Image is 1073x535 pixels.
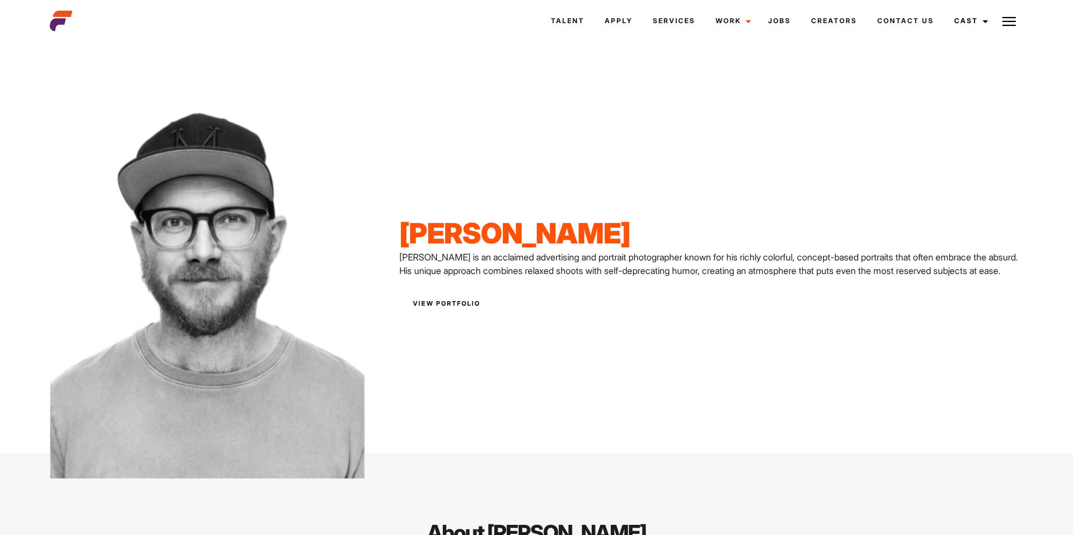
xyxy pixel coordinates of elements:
[399,286,494,321] a: View Portfolio
[594,6,643,36] a: Apply
[643,6,705,36] a: Services
[1002,15,1016,28] img: Burger icon
[944,6,995,36] a: Cast
[867,6,944,36] a: Contact Us
[705,6,758,36] a: Work
[399,216,630,250] h1: [PERSON_NAME]
[50,85,365,479] img: result 2
[801,6,867,36] a: Creators
[758,6,801,36] a: Jobs
[541,6,594,36] a: Talent
[50,10,72,32] img: cropped-aefm-brand-fav-22-square.png
[399,250,1023,277] p: [PERSON_NAME] is an acclaimed advertising and portrait photographer known for his richly colorful...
